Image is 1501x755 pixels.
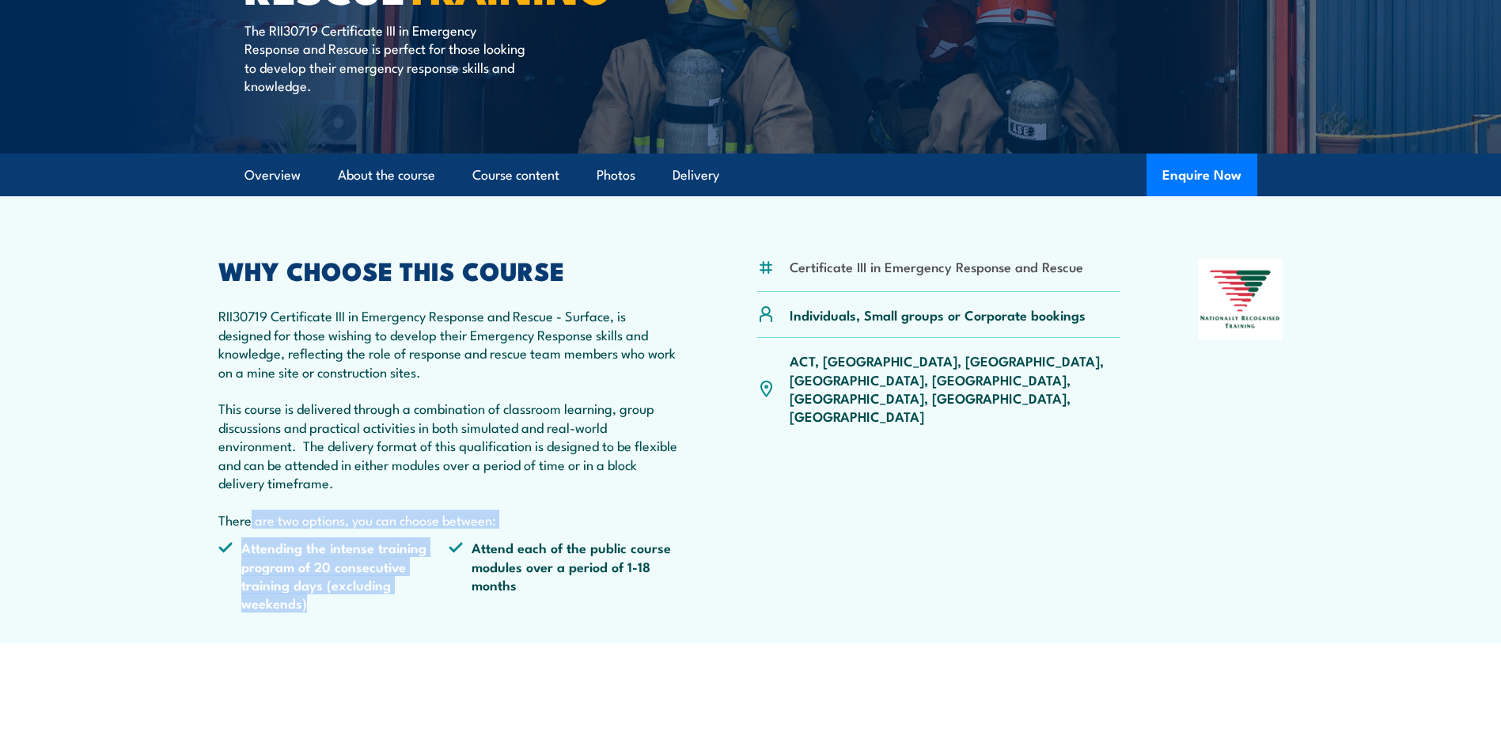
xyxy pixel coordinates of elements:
[218,259,680,281] h2: WHY CHOOSE THIS COURSE
[673,154,719,196] a: Delivery
[597,154,635,196] a: Photos
[244,21,533,95] p: The RII30719 Certificate III in Emergency Response and Rescue is perfect for those looking to dev...
[338,154,435,196] a: About the course
[1198,259,1283,340] img: Nationally Recognised Training logo.
[790,351,1121,426] p: ACT, [GEOGRAPHIC_DATA], [GEOGRAPHIC_DATA], [GEOGRAPHIC_DATA], [GEOGRAPHIC_DATA], [GEOGRAPHIC_DATA...
[1147,154,1257,196] button: Enquire Now
[218,306,680,529] p: RII30719 Certificate III in Emergency Response and Rescue - Surface, is designed for those wishin...
[218,538,449,613] li: Attending the intense training program of 20 consecutive training days (excluding weekends)
[790,257,1083,275] li: Certificate III in Emergency Response and Rescue
[244,154,301,196] a: Overview
[449,538,680,613] li: Attend each of the public course modules over a period of 1-18 months
[472,154,559,196] a: Course content
[790,305,1086,324] p: Individuals, Small groups or Corporate bookings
